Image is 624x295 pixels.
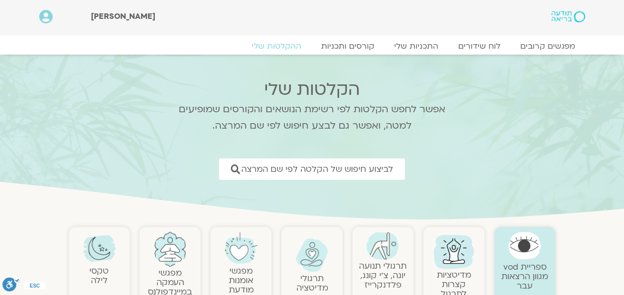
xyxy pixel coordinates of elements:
[242,41,311,51] a: ההקלטות שלי
[510,41,585,51] a: מפגשים קרובים
[166,101,459,134] p: אפשר לחפש הקלטות לפי רשימת הנושאים והקורסים שמופיעים למטה, ואפשר גם לבצע חיפוש לפי שם המרצה.
[89,265,109,286] a: טקסילילה
[359,260,407,291] a: תרגולי תנועהיוגה, צ׳י קונג, פלדנקרייז
[384,41,448,51] a: התכניות שלי
[91,11,155,22] span: [PERSON_NAME]
[501,261,548,292] a: ספריית vodמגוון הרצאות עבר
[39,41,585,51] nav: Menu
[166,79,459,99] h2: הקלטות שלי
[311,41,384,51] a: קורסים ותכניות
[241,164,393,174] span: לביצוע חיפוש של הקלטה לפי שם המרצה
[296,273,328,294] a: תרגולימדיטציה
[448,41,510,51] a: לוח שידורים
[219,158,405,180] a: לביצוע חיפוש של הקלטה לפי שם המרצה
